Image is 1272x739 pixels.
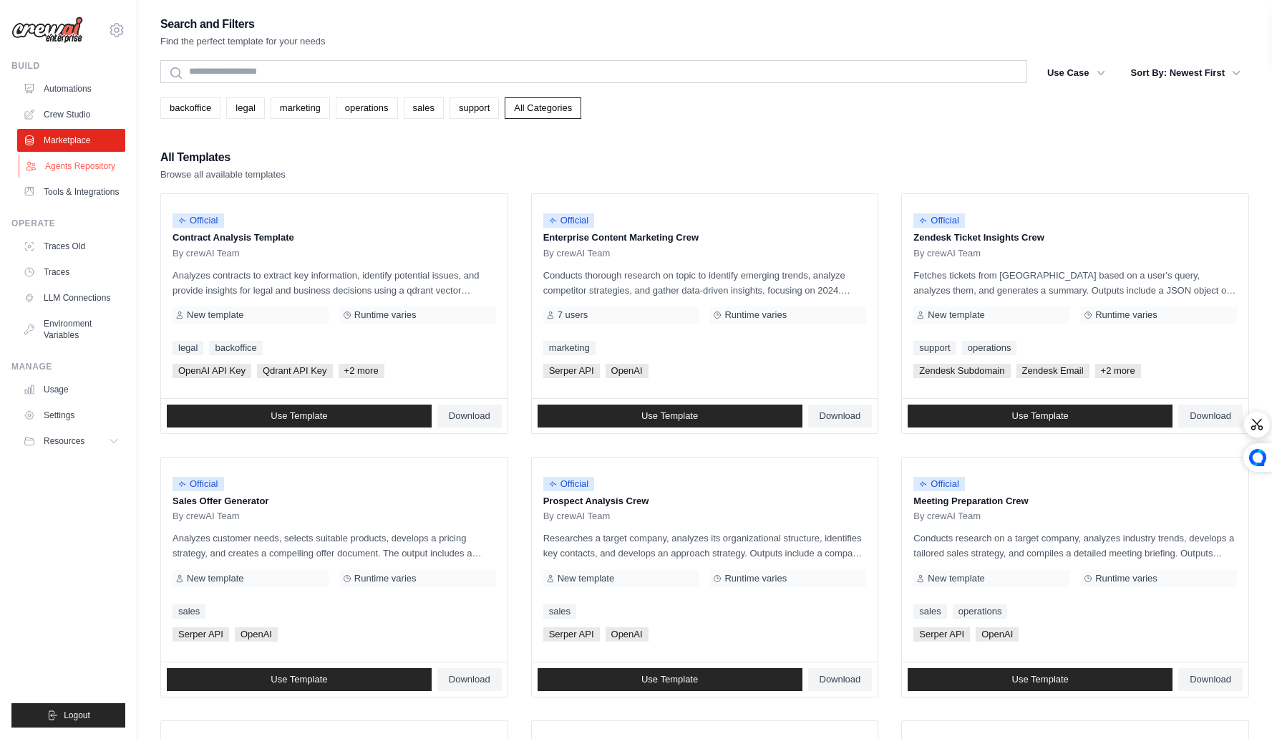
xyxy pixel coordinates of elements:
[160,148,286,168] h2: All Templates
[913,248,981,259] span: By crewAI Team
[543,511,611,522] span: By crewAI Team
[543,531,867,561] p: Researches a target company, analyzes its organizational structure, identifies key contacts, and ...
[913,341,956,355] a: support
[173,531,496,561] p: Analyzes customer needs, selects suitable products, develops a pricing strategy, and creates a co...
[17,103,125,126] a: Crew Studio
[1122,60,1249,86] button: Sort By: Newest First
[724,309,787,321] span: Runtime varies
[167,668,432,691] a: Use Template
[173,364,251,378] span: OpenAI API Key
[44,435,84,447] span: Resources
[17,180,125,203] a: Tools & Integrations
[173,341,203,355] a: legal
[908,405,1173,428] a: Use Template
[538,668,802,691] a: Use Template
[913,604,946,619] a: sales
[11,361,125,372] div: Manage
[173,477,224,491] span: Official
[173,604,205,619] a: sales
[160,34,326,49] p: Find the perfect template for your needs
[543,268,867,298] p: Conducts thorough research on topic to identify emerging trends, analyze competitor strategies, a...
[167,405,432,428] a: Use Template
[226,97,264,119] a: legal
[449,410,490,422] span: Download
[209,341,262,355] a: backoffice
[437,668,502,691] a: Download
[354,573,417,584] span: Runtime varies
[928,309,984,321] span: New template
[543,604,576,619] a: sales
[538,405,802,428] a: Use Template
[820,674,861,685] span: Download
[641,674,698,685] span: Use Template
[543,341,596,355] a: marketing
[976,627,1019,642] span: OpenAI
[962,341,1017,355] a: operations
[505,97,581,119] a: All Categories
[913,231,1237,245] p: Zendesk Ticket Insights Crew
[11,16,83,44] img: Logo
[543,213,595,228] span: Official
[913,364,1010,378] span: Zendesk Subdomain
[173,494,496,508] p: Sales Offer Generator
[17,378,125,401] a: Usage
[913,511,981,522] span: By crewAI Team
[1190,410,1231,422] span: Download
[173,231,496,245] p: Contract Analysis Template
[543,477,595,491] span: Official
[1012,674,1069,685] span: Use Template
[543,494,867,508] p: Prospect Analysis Crew
[450,97,499,119] a: support
[1178,405,1243,428] a: Download
[404,97,444,119] a: sales
[160,97,220,119] a: backoffice
[173,213,224,228] span: Official
[17,77,125,100] a: Automations
[17,404,125,427] a: Settings
[173,268,496,298] p: Analyzes contracts to extract key information, identify potential issues, and provide insights fo...
[606,364,649,378] span: OpenAI
[11,60,125,72] div: Build
[235,627,278,642] span: OpenAI
[543,231,867,245] p: Enterprise Content Marketing Crew
[913,494,1237,508] p: Meeting Preparation Crew
[17,430,125,453] button: Resources
[641,410,698,422] span: Use Template
[1039,60,1114,86] button: Use Case
[64,710,90,721] span: Logout
[11,703,125,728] button: Logout
[173,511,240,522] span: By crewAI Team
[558,573,614,584] span: New template
[908,668,1173,691] a: Use Template
[17,129,125,152] a: Marketplace
[558,309,588,321] span: 7 users
[187,309,243,321] span: New template
[271,97,330,119] a: marketing
[173,627,229,642] span: Serper API
[913,627,970,642] span: Serper API
[913,531,1237,561] p: Conducts research on a target company, analyzes industry trends, develops a tailored sales strate...
[913,213,965,228] span: Official
[1095,573,1157,584] span: Runtime varies
[354,309,417,321] span: Runtime varies
[17,261,125,284] a: Traces
[17,312,125,347] a: Environment Variables
[543,248,611,259] span: By crewAI Team
[271,410,327,422] span: Use Template
[913,477,965,491] span: Official
[160,14,326,34] h2: Search and Filters
[820,410,861,422] span: Download
[808,668,873,691] a: Download
[928,573,984,584] span: New template
[187,573,243,584] span: New template
[17,235,125,258] a: Traces Old
[1012,410,1069,422] span: Use Template
[1095,364,1141,378] span: +2 more
[543,627,600,642] span: Serper API
[1095,309,1157,321] span: Runtime varies
[606,627,649,642] span: OpenAI
[19,155,127,178] a: Agents Repository
[808,405,873,428] a: Download
[724,573,787,584] span: Runtime varies
[160,168,286,182] p: Browse all available templates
